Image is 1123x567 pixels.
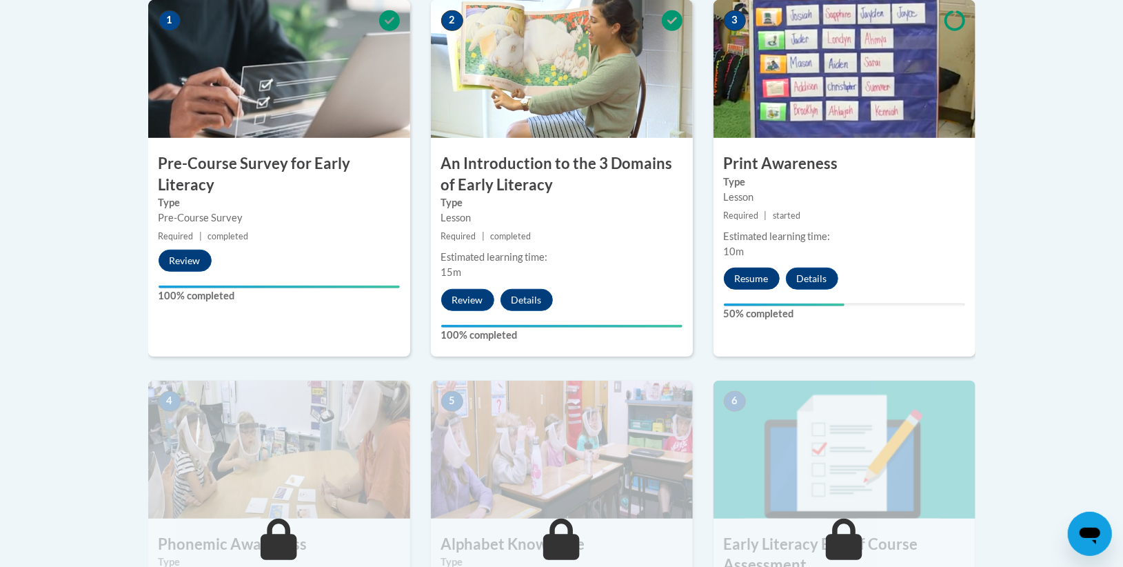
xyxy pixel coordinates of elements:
h3: Pre-Course Survey for Early Literacy [148,153,410,196]
img: Course Image [714,381,975,519]
label: 50% completed [724,306,965,321]
span: completed [490,231,531,241]
span: 1 [159,10,181,31]
div: Lesson [441,210,682,226]
span: 5 [441,391,463,412]
button: Review [159,250,212,272]
span: 6 [724,391,746,412]
span: 3 [724,10,746,31]
span: Required [159,231,194,241]
span: Required [724,210,759,221]
span: completed [208,231,248,241]
div: Your progress [441,325,682,328]
iframe: Button to launch messaging window [1068,512,1112,556]
span: 2 [441,10,463,31]
span: | [482,231,485,241]
img: Course Image [431,381,693,519]
label: Type [724,175,965,190]
button: Review [441,289,494,311]
div: Lesson [724,190,965,205]
img: Course Image [148,381,410,519]
label: 100% completed [159,288,400,304]
div: Estimated learning time: [724,229,965,244]
h3: Alphabet Knowledge [431,534,693,555]
div: Pre-Course Survey [159,210,400,226]
span: | [765,210,767,221]
span: 4 [159,391,181,412]
span: Required [441,231,476,241]
span: | [199,231,202,241]
span: started [773,210,800,221]
label: Type [441,195,682,210]
span: 10m [724,246,745,257]
span: 15m [441,266,462,278]
div: Your progress [724,304,844,306]
button: Details [786,268,838,290]
label: Type [159,195,400,210]
h3: Phonemic Awareness [148,534,410,555]
div: Your progress [159,286,400,288]
button: Details [500,289,553,311]
h3: An Introduction to the 3 Domains of Early Literacy [431,153,693,196]
label: 100% completed [441,328,682,343]
h3: Print Awareness [714,153,975,175]
div: Estimated learning time: [441,250,682,265]
button: Resume [724,268,780,290]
